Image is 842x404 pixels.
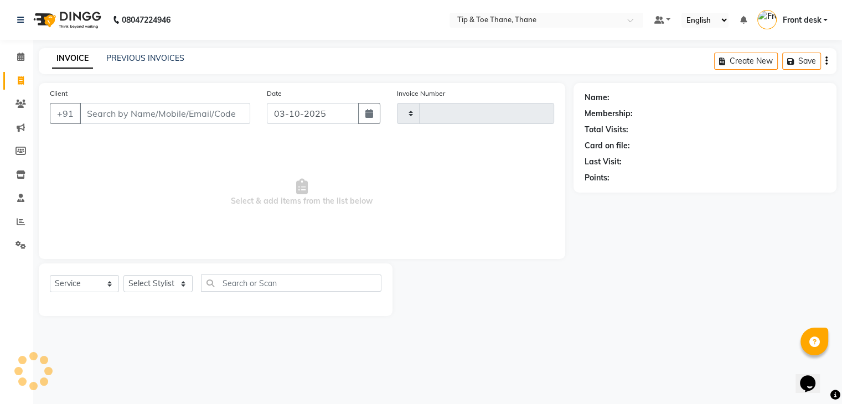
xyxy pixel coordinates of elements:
[80,103,250,124] input: Search by Name/Mobile/Email/Code
[201,274,381,292] input: Search or Scan
[585,108,633,120] div: Membership:
[585,156,622,168] div: Last Visit:
[585,172,609,184] div: Points:
[585,92,609,103] div: Name:
[714,53,778,70] button: Create New
[585,124,628,136] div: Total Visits:
[52,49,93,69] a: INVOICE
[757,10,777,29] img: Front desk
[50,103,81,124] button: +91
[397,89,445,99] label: Invoice Number
[122,4,171,35] b: 08047224946
[50,89,68,99] label: Client
[50,137,554,248] span: Select & add items from the list below
[28,4,104,35] img: logo
[795,360,831,393] iframe: chat widget
[782,53,821,70] button: Save
[782,14,821,26] span: Front desk
[106,53,184,63] a: PREVIOUS INVOICES
[585,140,630,152] div: Card on file:
[267,89,282,99] label: Date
